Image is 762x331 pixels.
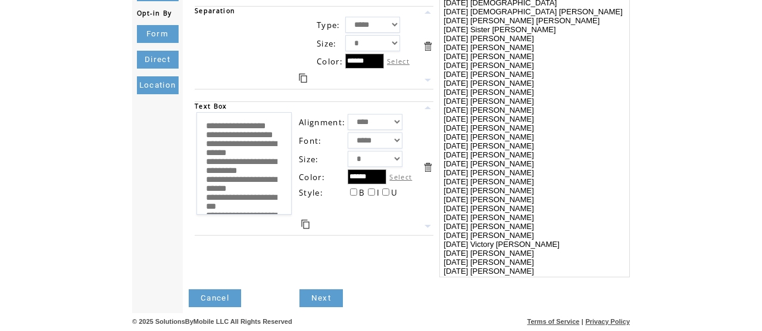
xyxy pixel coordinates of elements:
a: Location [137,76,179,94]
span: Size: [317,38,337,49]
span: Color: [317,56,343,67]
a: Move this item down [422,221,433,232]
span: © 2025 SolutionsByMobile LLC All Rights Reserved [132,318,292,325]
label: Select [389,172,412,181]
span: U [391,187,398,198]
span: Alignment: [299,117,345,128]
label: Select [387,57,410,66]
a: Move this item down [422,75,433,86]
span: I [377,187,380,198]
span: Type: [317,20,341,30]
a: Privacy Policy [585,318,630,325]
span: Color: [299,172,325,182]
a: Move this item up [422,7,433,18]
a: Direct [137,51,179,69]
span: | [582,318,583,325]
span: B [359,187,365,198]
a: Cancel [189,289,241,307]
span: Opt-in By [137,9,172,17]
span: Text Box [195,102,227,110]
a: Delete this item [422,41,433,52]
a: Duplicate this item [301,219,310,229]
a: Form [137,25,179,43]
span: Size: [299,154,319,165]
span: Font: [299,135,322,146]
span: Separation [195,7,235,15]
span: Style: [299,187,323,198]
a: Next [299,289,343,307]
a: Move this item up [422,102,433,113]
a: Duplicate this item [299,73,307,83]
a: Delete this item [422,162,433,173]
a: Terms of Service [527,318,580,325]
